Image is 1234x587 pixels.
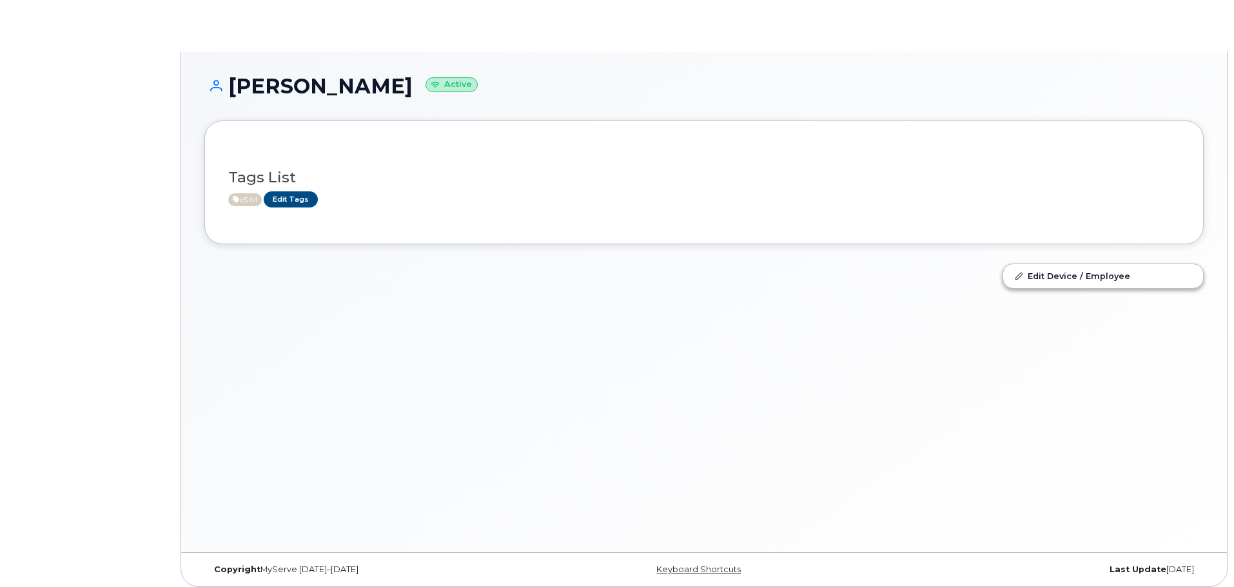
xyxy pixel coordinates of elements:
a: Edit Tags [264,191,318,207]
a: Keyboard Shortcuts [656,564,741,574]
small: Active [426,77,478,92]
a: Edit Device / Employee [1003,264,1203,287]
strong: Last Update [1110,564,1166,574]
h1: [PERSON_NAME] [204,75,1204,97]
div: MyServe [DATE]–[DATE] [204,564,538,575]
strong: Copyright [214,564,260,574]
h3: Tags List [228,169,1180,186]
span: Active [228,193,262,206]
div: [DATE] [870,564,1204,575]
